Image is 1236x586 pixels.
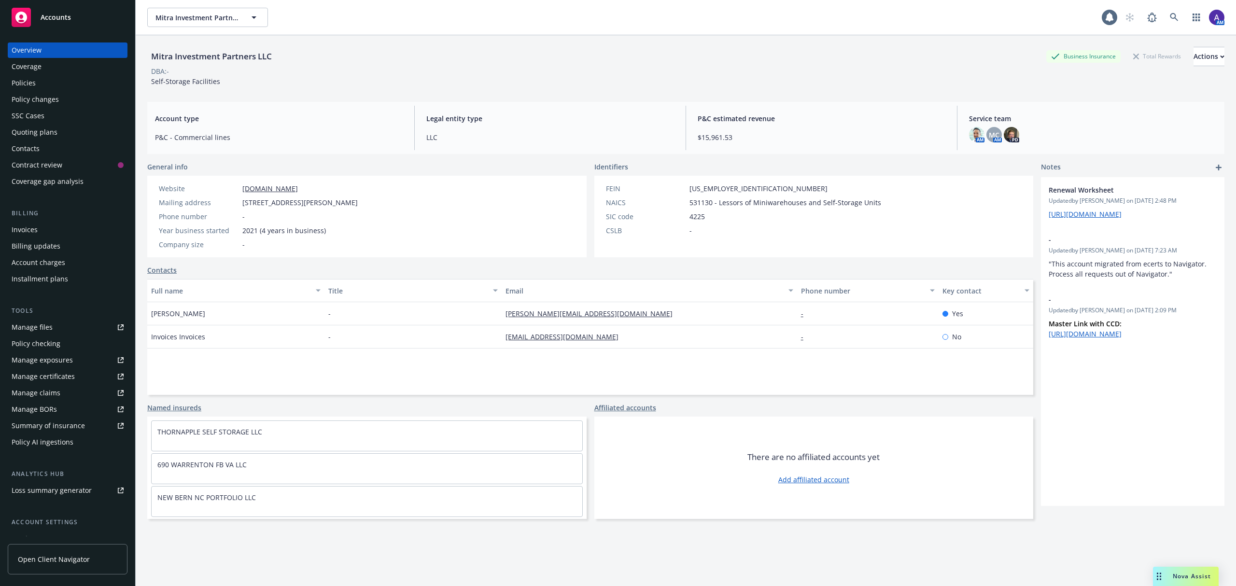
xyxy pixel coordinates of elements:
button: Title [324,279,502,302]
span: Notes [1041,162,1061,173]
span: - [328,308,331,319]
div: CSLB [606,225,686,236]
div: -Updatedby [PERSON_NAME] on [DATE] 2:09 PMMaster Link with CCD: [URL][DOMAIN_NAME] [1041,287,1224,347]
div: Billing updates [12,238,60,254]
a: NEW BERN NC PORTFOLIO LLC [157,493,256,502]
div: -Updatedby [PERSON_NAME] on [DATE] 7:23 AM"This account migrated from ecerts to Navigator. Proces... [1041,227,1224,287]
span: $15,961.53 [698,132,945,142]
a: Start snowing [1120,8,1139,27]
span: No [952,332,961,342]
div: Phone number [159,211,239,222]
a: Overview [8,42,127,58]
div: Overview [12,42,42,58]
a: Manage claims [8,385,127,401]
div: DBA: - [151,66,169,76]
span: Legal entity type [426,113,674,124]
a: THORNAPPLE SELF STORAGE LLC [157,427,262,436]
div: Email [506,286,783,296]
a: Switch app [1187,8,1206,27]
div: Policy AI ingestions [12,434,73,450]
span: General info [147,162,188,172]
div: Coverage [12,59,42,74]
img: photo [1004,127,1019,142]
a: Policy changes [8,92,127,107]
span: Mitra Investment Partners LLC [155,13,239,23]
span: - [1049,235,1192,245]
span: Updated by [PERSON_NAME] on [DATE] 2:09 PM [1049,306,1217,315]
div: Policies [12,75,36,91]
a: Account charges [8,255,127,270]
div: NAICS [606,197,686,208]
a: Installment plans [8,271,127,287]
a: Service team [8,531,127,546]
a: - [801,332,811,341]
div: Mitra Investment Partners LLC [147,50,276,63]
div: Service team [12,531,53,546]
a: Summary of insurance [8,418,127,433]
span: Updated by [PERSON_NAME] on [DATE] 7:23 AM [1049,246,1217,255]
div: Manage BORs [12,402,57,417]
a: add [1213,162,1224,173]
div: Total Rewards [1128,50,1186,62]
a: Coverage [8,59,127,74]
span: Accounts [41,14,71,21]
a: Coverage gap analysis [8,174,127,189]
div: Key contact [942,286,1019,296]
a: 690 WARRENTON FB VA LLC [157,460,247,469]
a: Report a Bug [1142,8,1162,27]
a: [EMAIL_ADDRESS][DOMAIN_NAME] [506,332,626,341]
span: - [1049,294,1192,305]
div: Manage claims [12,385,60,401]
div: Business Insurance [1046,50,1121,62]
div: Drag to move [1153,567,1165,586]
a: Add affiliated account [778,474,849,485]
div: Website [159,183,239,194]
img: photo [1209,10,1224,25]
button: Mitra Investment Partners LLC [147,8,268,27]
a: Manage exposures [8,352,127,368]
a: Quoting plans [8,125,127,140]
span: Renewal Worksheet [1049,185,1192,195]
a: Named insureds [147,403,201,413]
strong: Master Link with CCD: [1049,319,1122,328]
span: Account type [155,113,403,124]
a: Policies [8,75,127,91]
a: Affiliated accounts [594,403,656,413]
div: Policy checking [12,336,60,351]
span: Invoices Invoices [151,332,205,342]
button: Full name [147,279,324,302]
a: [PERSON_NAME][EMAIL_ADDRESS][DOMAIN_NAME] [506,309,680,318]
div: FEIN [606,183,686,194]
div: SIC code [606,211,686,222]
div: Title [328,286,487,296]
div: Contract review [12,157,62,173]
button: Email [502,279,797,302]
span: [US_EMPLOYER_IDENTIFICATION_NUMBER] [689,183,828,194]
span: 2021 (4 years in business) [242,225,326,236]
a: Invoices [8,222,127,237]
span: P&C - Commercial lines [155,132,403,142]
div: Account charges [12,255,65,270]
div: Account settings [8,517,127,527]
button: Key contact [939,279,1033,302]
div: Installment plans [12,271,68,287]
div: Manage certificates [12,369,75,384]
span: Nova Assist [1173,572,1211,580]
a: Policy checking [8,336,127,351]
div: Policy changes [12,92,59,107]
a: Search [1165,8,1184,27]
div: Manage exposures [12,352,73,368]
button: Actions [1194,47,1224,66]
span: 531130 - Lessors of Miniwarehouses and Self-Storage Units [689,197,881,208]
div: Contacts [12,141,40,156]
span: - [242,239,245,250]
a: [URL][DOMAIN_NAME] [1049,329,1122,338]
span: - [328,332,331,342]
span: MC [989,130,999,140]
div: Summary of insurance [12,418,85,433]
span: There are no affiliated accounts yet [747,451,880,463]
div: Invoices [12,222,38,237]
a: Contract review [8,157,127,173]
